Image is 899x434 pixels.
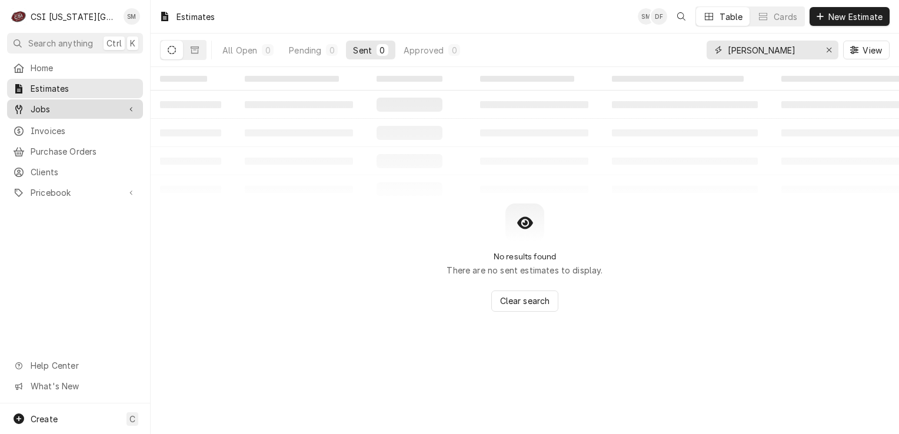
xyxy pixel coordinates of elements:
div: SM [638,8,654,25]
span: Purchase Orders [31,145,137,158]
span: View [860,44,884,56]
div: C [11,8,27,25]
div: Cards [774,11,797,23]
a: Home [7,58,143,78]
div: CSI Kansas City's Avatar [11,8,27,25]
button: Search anythingCtrlK [7,33,143,54]
span: Jobs [31,103,119,115]
input: Keyword search [728,41,816,59]
span: Search anything [28,37,93,49]
div: 0 [379,44,386,56]
div: Sent [353,44,372,56]
span: Home [31,62,137,74]
a: Purchase Orders [7,142,143,161]
span: Clear search [498,295,552,307]
a: Go to Help Center [7,356,143,375]
span: Help Center [31,359,136,372]
div: David Fannin's Avatar [651,8,667,25]
span: Invoices [31,125,137,137]
span: ‌ [160,76,207,82]
p: There are no sent estimates to display. [447,264,602,276]
button: New Estimate [810,7,890,26]
div: Approved [404,44,444,56]
h2: No results found [494,252,557,262]
span: K [130,37,135,49]
span: Create [31,414,58,424]
span: New Estimate [826,11,885,23]
a: Go to What's New [7,376,143,396]
div: 0 [328,44,335,56]
span: Clients [31,166,137,178]
span: Pricebook [31,186,119,199]
button: Open search [672,7,691,26]
div: 0 [451,44,458,56]
span: ‌ [612,76,744,82]
a: Go to Pricebook [7,183,143,202]
a: Go to Jobs [7,99,143,119]
table: Sent Estimates List Loading [151,67,899,203]
div: Pending [289,44,321,56]
a: Invoices [7,121,143,141]
span: ‌ [377,76,442,82]
a: Estimates [7,79,143,98]
span: What's New [31,380,136,392]
button: View [843,41,890,59]
div: SM [124,8,140,25]
span: ‌ [245,76,339,82]
div: DF [651,8,667,25]
span: C [129,413,135,425]
div: All Open [222,44,257,56]
div: CSI [US_STATE][GEOGRAPHIC_DATA] [31,11,117,23]
div: 0 [264,44,271,56]
span: ‌ [480,76,574,82]
div: Table [720,11,742,23]
span: Estimates [31,82,137,95]
div: Sean Mckelvey's Avatar [638,8,654,25]
button: Erase input [820,41,838,59]
a: Clients [7,162,143,182]
span: Ctrl [106,37,122,49]
div: Sean Mckelvey's Avatar [124,8,140,25]
button: Clear search [491,291,559,312]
